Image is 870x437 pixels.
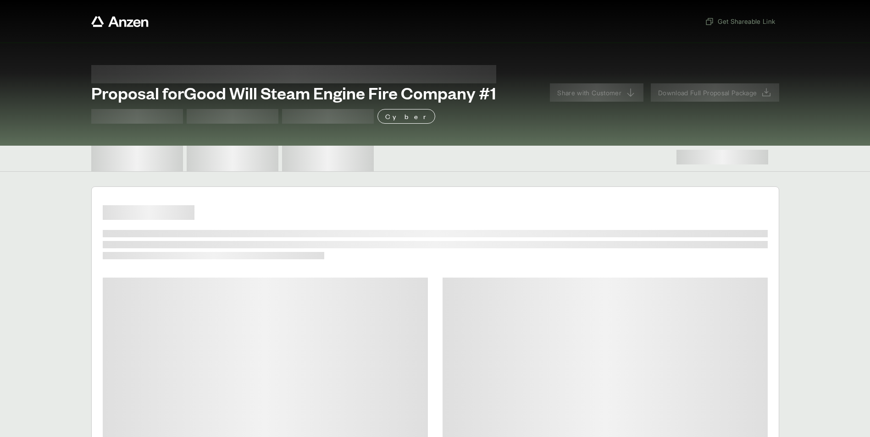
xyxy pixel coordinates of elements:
span: Proposal for Good Will Steam Engine Fire Company #1 [91,83,496,102]
span: Test [187,109,278,124]
span: Test [282,109,374,124]
span: Proposal for [91,65,496,83]
span: Download Full Proposal Package [658,88,757,98]
span: Get Shareable Link [705,16,775,26]
a: Anzen website [91,16,149,27]
p: Cyber [385,111,427,122]
span: Test [91,109,183,124]
button: Get Shareable Link [701,13,779,30]
span: Share with Customer [557,88,621,98]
